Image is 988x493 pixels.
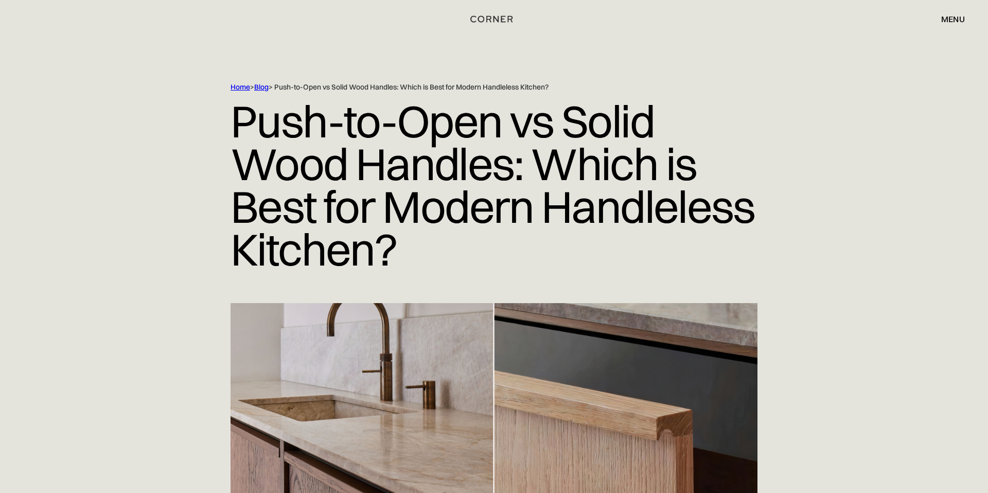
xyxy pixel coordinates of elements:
[931,10,965,28] div: menu
[254,82,269,92] a: Blog
[231,82,714,92] div: > > Push-to-Open vs Solid Wood Handles: Which is Best for Modern Handleless Kitchen?
[231,92,757,279] h1: Push-to-Open vs Solid Wood Handles: Which is Best for Modern Handleless Kitchen?
[457,12,531,26] a: home
[941,15,965,23] div: menu
[231,82,250,92] a: Home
